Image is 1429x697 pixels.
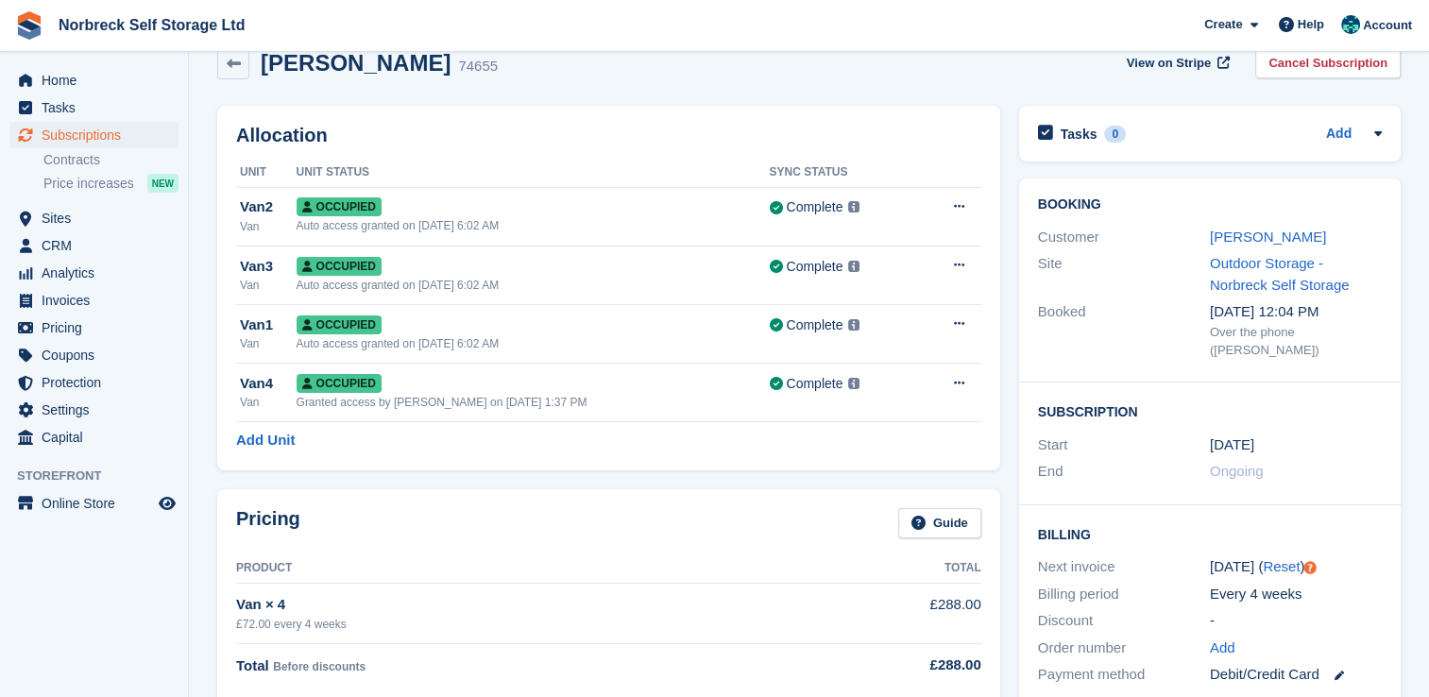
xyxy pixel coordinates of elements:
span: Occupied [297,257,382,276]
span: CRM [42,232,155,259]
a: menu [9,232,179,259]
a: Add [1326,124,1352,145]
div: £72.00 every 4 weeks [236,616,867,633]
h2: Allocation [236,125,981,146]
div: [DATE] ( ) [1210,556,1382,578]
span: Pricing [42,314,155,341]
span: Sites [42,205,155,231]
span: Tasks [42,94,155,121]
h2: Billing [1038,524,1382,543]
a: Cancel Subscription [1255,47,1401,78]
h2: Booking [1038,197,1382,212]
div: Customer [1038,227,1210,248]
span: Protection [42,369,155,396]
span: Occupied [297,197,382,216]
th: Total [867,553,981,584]
a: Add Unit [236,430,295,451]
a: Norbreck Self Storage Ltd [51,9,252,41]
span: Storefront [17,467,188,485]
span: Analytics [42,260,155,286]
a: menu [9,205,179,231]
span: Create [1204,15,1242,34]
span: Help [1298,15,1324,34]
div: Van3 [240,256,297,278]
a: menu [9,397,179,423]
div: Complete [786,197,842,217]
span: Settings [42,397,155,423]
div: Payment method [1038,664,1210,686]
span: Subscriptions [42,122,155,148]
img: icon-info-grey-7440780725fd019a000dd9b08b2336e03edf1995a4989e88bcd33f0948082b44.svg [848,319,859,331]
div: Complete [786,315,842,335]
h2: Tasks [1061,126,1097,143]
div: - [1210,610,1382,632]
span: Total [236,657,269,673]
img: icon-info-grey-7440780725fd019a000dd9b08b2336e03edf1995a4989e88bcd33f0948082b44.svg [848,201,859,212]
a: Preview store [156,492,179,515]
div: Auto access granted on [DATE] 6:02 AM [297,277,770,294]
div: Site [1038,253,1210,296]
time: 2025-02-28 01:00:00 UTC [1210,434,1254,456]
th: Product [236,553,867,584]
a: menu [9,490,179,517]
a: menu [9,67,179,93]
div: Order number [1038,637,1210,659]
div: Start [1038,434,1210,456]
span: Account [1363,16,1412,35]
span: Invoices [42,287,155,314]
div: Van [240,277,297,294]
a: menu [9,342,179,368]
a: menu [9,122,179,148]
div: Over the phone ([PERSON_NAME]) [1210,323,1382,360]
th: Unit Status [297,158,770,188]
div: Debit/Credit Card [1210,664,1382,686]
a: menu [9,260,179,286]
a: [PERSON_NAME] [1210,229,1326,245]
span: Home [42,67,155,93]
div: Billing period [1038,584,1210,605]
a: menu [9,314,179,341]
div: Auto access granted on [DATE] 6:02 AM [297,335,770,352]
img: stora-icon-8386f47178a22dfd0bd8f6a31ec36ba5ce8667c1dd55bd0f319d3a0aa187defe.svg [15,11,43,40]
div: Next invoice [1038,556,1210,578]
a: menu [9,369,179,396]
th: Sync Status [769,158,916,188]
a: Outdoor Storage - Norbreck Self Storage [1210,255,1350,293]
h2: [PERSON_NAME] [261,50,451,76]
a: menu [9,94,179,121]
div: Every 4 weeks [1210,584,1382,605]
div: Van [240,335,297,352]
span: Ongoing [1210,463,1264,479]
img: icon-info-grey-7440780725fd019a000dd9b08b2336e03edf1995a4989e88bcd33f0948082b44.svg [848,378,859,389]
img: icon-info-grey-7440780725fd019a000dd9b08b2336e03edf1995a4989e88bcd33f0948082b44.svg [848,261,859,272]
div: [DATE] 12:04 PM [1210,301,1382,323]
div: Granted access by [PERSON_NAME] on [DATE] 1:37 PM [297,394,770,411]
div: Complete [786,374,842,394]
h2: Pricing [236,508,300,539]
div: Van2 [240,196,297,218]
span: Before discounts [273,660,366,673]
a: Guide [898,508,981,539]
div: Complete [786,257,842,277]
span: Capital [42,424,155,450]
div: Van [240,218,297,235]
div: 0 [1104,126,1126,143]
a: menu [9,287,179,314]
span: Price increases [43,175,134,193]
a: menu [9,424,179,450]
div: NEW [147,174,179,193]
div: Van1 [240,314,297,336]
div: Van [240,394,297,411]
a: View on Stripe [1119,47,1233,78]
div: £288.00 [867,654,981,676]
h2: Subscription [1038,401,1382,420]
span: Online Store [42,490,155,517]
img: Sally King [1341,15,1360,34]
th: Unit [236,158,297,188]
div: Auto access granted on [DATE] 6:02 AM [297,217,770,234]
span: Occupied [297,315,382,334]
span: Occupied [297,374,382,393]
span: Coupons [42,342,155,368]
a: Price increases NEW [43,173,179,194]
div: Van × 4 [236,594,867,616]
